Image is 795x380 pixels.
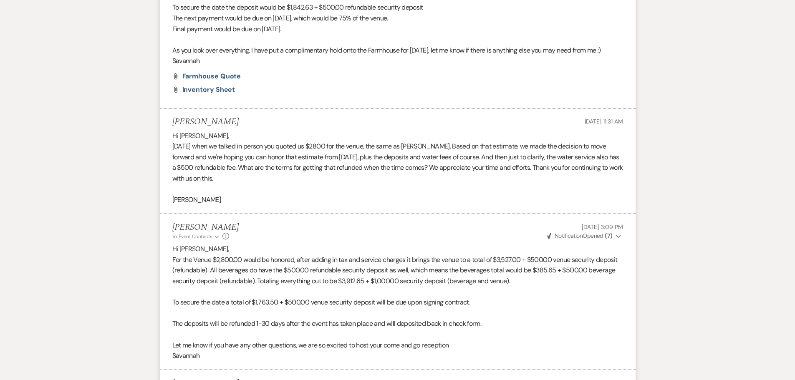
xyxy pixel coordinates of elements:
[172,222,239,233] h5: [PERSON_NAME]
[172,254,623,287] p: For the Venue $2,800.00 would be honored, after adding in tax and service charges it brings the v...
[172,2,623,13] p: To secure the date the deposit would be $1,842.63 + $500.00 refundable security deposit
[182,73,241,80] a: Farmhouse Quote
[172,244,623,254] p: Hi [PERSON_NAME],
[172,194,623,205] p: [PERSON_NAME]
[172,318,623,329] p: The deposits will be refunded 1-30 days after the event has taken place and will deposited back i...
[582,223,623,231] span: [DATE] 3:09 PM
[172,350,623,361] p: Savannah
[172,340,623,351] p: Let me know if you have any other questions, we are so excited to host your come and go reception
[547,232,613,239] span: Opened
[172,233,212,240] span: to: Event Contacts
[546,232,623,240] button: NotificationOpened (7)
[172,131,623,141] p: Hi [PERSON_NAME],
[605,232,612,239] strong: ( 7 )
[182,72,241,81] span: Farmhouse Quote
[172,141,623,184] p: [DATE] when we talked in person you quoted us $2800 for the venue, the same as [PERSON_NAME]. Bas...
[172,297,623,308] p: To secure the date a total of $1,763.50 + $500.00 venue security deposit will be due upon signing...
[585,118,623,125] span: [DATE] 11:31 AM
[172,24,623,35] p: Final payment would be due on [DATE].
[172,13,623,24] p: The next payment would be due on [DATE], which would be 75% of the venue.
[172,233,220,240] button: to: Event Contacts
[172,45,623,56] p: As you look over everything, I have put a complimentary hold onto the Farmhouse for [DATE], let m...
[172,117,239,127] h5: [PERSON_NAME]
[182,85,235,94] span: Inventory Sheet
[555,232,583,239] span: Notification
[172,55,623,66] p: Savannah
[182,86,235,93] a: Inventory Sheet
